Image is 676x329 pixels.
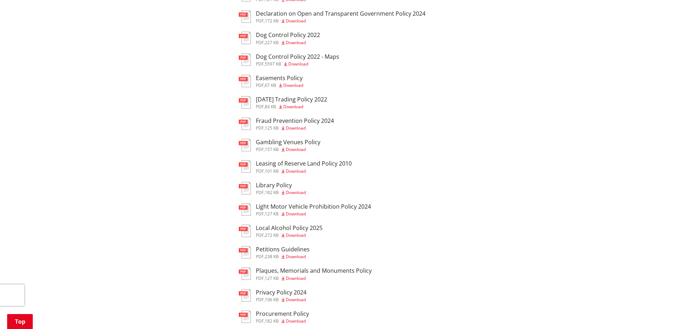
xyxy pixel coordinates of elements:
[256,32,320,38] h3: Dog Control Policy 2022
[239,160,251,173] img: document-pdf.svg
[239,96,327,109] a: [DATE] Trading Policy 2022 pdf,84 KB Download
[286,125,306,131] span: Download
[256,10,425,17] h3: Declaration on Open and Transparent Government Policy 2024
[265,18,279,24] span: 172 KB
[256,139,320,146] h3: Gambling Venues Policy
[239,10,425,23] a: Declaration on Open and Transparent Government Policy 2024 pdf,172 KB Download
[265,168,279,174] span: 101 KB
[286,189,306,195] span: Download
[256,40,264,46] span: pdf
[286,297,306,303] span: Download
[256,225,322,231] h3: Local Alcohol Policy 2025
[256,182,306,189] h3: Library Policy
[265,211,279,217] span: 127 KB
[256,126,334,130] div: ,
[256,146,264,152] span: pdf
[256,190,306,195] div: ,
[256,318,264,324] span: pdf
[256,75,303,82] h3: Easements Policy
[256,53,339,60] h3: Dog Control Policy 2022 - Maps
[239,139,251,151] img: document-pdf.svg
[256,117,334,124] h3: Fraud Prevention Policy 2024
[239,75,251,87] img: document-pdf.svg
[256,267,372,274] h3: Plaques, Memorials and Monuments Policy
[256,246,310,253] h3: Petitions Guidelines
[265,82,276,88] span: 67 KB
[286,168,306,174] span: Download
[239,289,251,302] img: document-pdf.svg
[265,275,279,281] span: 127 KB
[239,32,251,44] img: document-pdf.svg
[286,318,306,324] span: Download
[239,246,310,259] a: Petitions Guidelines pdf,238 KB Download
[265,232,279,238] span: 272 KB
[239,117,334,130] a: Fraud Prevention Policy 2024 pdf,125 KB Download
[256,62,339,66] div: ,
[256,298,306,302] div: ,
[256,212,371,216] div: ,
[265,125,279,131] span: 125 KB
[239,203,371,216] a: Light Motor Vehicle Prohibition Policy 2024 pdf,127 KB Download
[256,18,264,24] span: pdf
[239,139,320,152] a: Gambling Venues Policy pdf,157 KB Download
[256,82,264,88] span: pdf
[288,61,308,67] span: Download
[256,125,264,131] span: pdf
[239,160,352,173] a: Leasing of Reserve Land Policy 2010 pdf,101 KB Download
[265,318,279,324] span: 182 KB
[256,319,309,323] div: ,
[239,75,303,88] a: Easements Policy pdf,67 KB Download
[239,182,251,194] img: document-pdf.svg
[256,289,306,296] h3: Privacy Policy 2024
[256,104,264,110] span: pdf
[286,275,306,281] span: Download
[286,146,306,152] span: Download
[239,246,251,258] img: document-pdf.svg
[256,169,352,173] div: ,
[239,267,251,280] img: document-pdf.svg
[239,10,251,23] img: document-pdf.svg
[256,211,264,217] span: pdf
[256,255,310,259] div: ,
[265,40,279,46] span: 227 KB
[239,32,320,45] a: Dog Control Policy 2022 pdf,227 KB Download
[239,53,251,66] img: document-pdf.svg
[239,182,306,195] a: Library Policy pdf,182 KB Download
[256,160,352,167] h3: Leasing of Reserve Land Policy 2010
[265,189,279,195] span: 182 KB
[256,232,264,238] span: pdf
[256,61,264,67] span: pdf
[239,310,309,323] a: Procurement Policy pdf,182 KB Download
[265,297,279,303] span: 196 KB
[256,233,322,237] div: ,
[256,276,372,281] div: ,
[239,53,339,66] a: Dog Control Policy 2022 - Maps pdf,5597 KB Download
[239,289,306,302] a: Privacy Policy 2024 pdf,196 KB Download
[283,104,303,110] span: Download
[265,104,276,110] span: 84 KB
[239,203,251,216] img: document-pdf.svg
[265,61,281,67] span: 5597 KB
[256,168,264,174] span: pdf
[256,254,264,260] span: pdf
[239,267,372,280] a: Plaques, Memorials and Monuments Policy pdf,127 KB Download
[256,275,264,281] span: pdf
[256,147,320,152] div: ,
[239,96,251,109] img: document-pdf.svg
[265,146,279,152] span: 157 KB
[256,297,264,303] span: pdf
[239,117,251,130] img: document-pdf.svg
[286,40,306,46] span: Download
[286,18,306,24] span: Download
[256,41,320,45] div: ,
[239,310,251,323] img: document-pdf.svg
[256,203,371,210] h3: Light Motor Vehicle Prohibition Policy 2024
[283,82,303,88] span: Download
[256,96,327,103] h3: [DATE] Trading Policy 2022
[256,105,327,109] div: ,
[286,232,306,238] span: Download
[286,254,306,260] span: Download
[256,83,303,88] div: ,
[256,310,309,317] h3: Procurement Policy
[239,225,322,237] a: Local Alcohol Policy 2025 pdf,272 KB Download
